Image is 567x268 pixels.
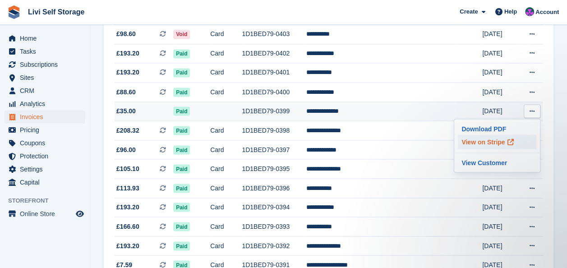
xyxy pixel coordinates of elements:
a: menu [5,84,85,97]
span: Online Store [20,208,74,220]
a: menu [5,71,85,84]
td: Card [210,25,242,44]
td: Card [210,63,242,83]
span: Storefront [8,196,90,205]
span: £166.60 [116,222,139,231]
a: menu [5,111,85,123]
span: Paid [173,88,190,97]
td: 1D1BED79-0396 [242,179,306,198]
span: £96.00 [116,145,136,154]
img: stora-icon-8386f47178a22dfd0bd8f6a31ec36ba5ce8667c1dd55bd0f319d3a0aa187defe.svg [7,5,21,19]
span: £88.60 [116,87,136,97]
span: Settings [20,163,74,176]
span: Home [20,32,74,45]
a: menu [5,137,85,149]
span: Protection [20,150,74,162]
span: Paid [173,222,190,231]
td: 1D1BED79-0395 [242,159,306,179]
td: Card [210,83,242,102]
a: Preview store [74,208,85,219]
a: View Customer [458,157,536,168]
a: Livi Self Storage [24,5,88,19]
a: Download PDF [458,123,536,134]
td: 1D1BED79-0403 [242,25,306,44]
a: menu [5,32,85,45]
td: [DATE] [482,236,517,255]
span: £35.00 [116,106,136,116]
td: [DATE] [482,25,517,44]
span: Paid [173,164,190,173]
td: [DATE] [482,83,517,102]
span: Void [173,30,190,39]
a: menu [5,58,85,71]
a: menu [5,45,85,58]
span: Coupons [20,137,74,149]
td: Card [210,44,242,63]
span: Pricing [20,124,74,136]
td: 1D1BED79-0401 [242,63,306,83]
td: 1D1BED79-0400 [242,83,306,102]
span: Paid [173,145,190,154]
span: Capital [20,176,74,189]
span: Invoices [20,111,74,123]
a: menu [5,150,85,162]
span: £208.32 [116,125,139,135]
span: Account [535,8,559,17]
td: 1D1BED79-0394 [242,198,306,217]
td: [DATE] [482,63,517,83]
span: Tasks [20,45,74,58]
span: Paid [173,241,190,250]
td: [DATE] [482,102,517,121]
span: £193.20 [116,49,139,58]
td: Card [210,198,242,217]
span: £193.20 [116,202,139,212]
span: Paid [173,106,190,116]
span: £193.20 [116,241,139,250]
td: 1D1BED79-0397 [242,140,306,159]
span: £105.10 [116,164,139,173]
td: Card [210,179,242,198]
img: Graham Cameron [525,7,534,16]
span: Help [504,7,517,16]
td: 1D1BED79-0398 [242,121,306,140]
a: View on Stripe [458,134,536,149]
td: 1D1BED79-0402 [242,44,306,63]
span: Paid [173,184,190,193]
span: Paid [173,203,190,212]
td: [DATE] [482,179,517,198]
td: Card [210,236,242,255]
td: Card [210,159,242,179]
td: [DATE] [482,217,517,236]
a: menu [5,176,85,189]
td: Card [210,217,242,236]
span: CRM [20,84,74,97]
span: Subscriptions [20,58,74,71]
span: Analytics [20,97,74,110]
span: Paid [173,68,190,77]
td: 1D1BED79-0399 [242,102,306,121]
a: menu [5,97,85,110]
a: menu [5,163,85,176]
span: Paid [173,49,190,58]
td: Card [210,140,242,159]
span: £193.20 [116,68,139,77]
td: [DATE] [482,198,517,217]
span: Paid [173,126,190,135]
a: menu [5,208,85,220]
td: Card [210,121,242,140]
td: 1D1BED79-0392 [242,236,306,255]
span: £98.60 [116,29,136,39]
span: Create [460,7,478,16]
span: Sites [20,71,74,84]
td: [DATE] [482,44,517,63]
td: 1D1BED79-0393 [242,217,306,236]
span: £113.93 [116,183,139,193]
a: menu [5,124,85,136]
